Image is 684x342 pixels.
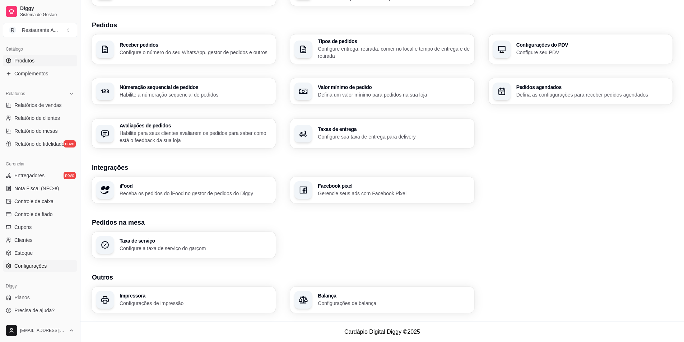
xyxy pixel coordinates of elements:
span: Configurações [14,262,47,270]
span: Controle de caixa [14,198,53,205]
a: Controle de fiado [3,209,77,220]
button: Select a team [3,23,77,37]
h3: Avaliações de pedidos [120,123,271,128]
button: Tipos de pedidosConfigure entrega, retirada, comer no local e tempo de entrega e de retirada [290,34,474,64]
p: Gerencie seus ads com Facebook Pixel [318,190,470,197]
a: Clientes [3,234,77,246]
a: Planos [3,292,77,303]
h3: Pedidos agendados [516,85,668,90]
span: Relatório de fidelidade [14,140,64,147]
h3: Pedidos na mesa [92,217,673,228]
h3: Tipos de pedidos [318,39,470,44]
button: Avaliações de pedidosHabilite para seus clientes avaliarem os pedidos para saber como está o feed... [92,119,276,148]
div: Catálogo [3,43,77,55]
a: Configurações [3,260,77,272]
span: Relatórios [6,91,25,97]
footer: Cardápio Digital Diggy © 2025 [80,322,684,342]
h3: Configurações do PDV [516,42,668,47]
div: Diggy [3,280,77,292]
button: Valor mínimo de pedidoDefina um valor mínimo para pedidos na sua loja [290,78,474,104]
p: Configurações de balança [318,300,470,307]
p: Habilite a númeração sequencial de pedidos [120,91,271,98]
p: Configure entrega, retirada, comer no local e tempo de entrega e de retirada [318,45,470,60]
button: [EMAIL_ADDRESS][DOMAIN_NAME] [3,322,77,339]
span: Complementos [14,70,48,77]
span: Cupons [14,224,32,231]
p: Configure seu PDV [516,49,668,56]
a: Controle de caixa [3,196,77,207]
span: Relatório de clientes [14,114,60,122]
button: Facebook pixelGerencie seus ads com Facebook Pixel [290,177,474,203]
span: Controle de fiado [14,211,53,218]
a: Relatório de mesas [3,125,77,137]
span: Relatórios de vendas [14,102,62,109]
span: Precisa de ajuda? [14,307,55,314]
button: Taxa de serviçoConfigure a taxa de serviço do garçom [92,232,276,258]
span: Planos [14,294,30,301]
p: Configure sua taxa de entrega para delivery [318,133,470,140]
a: Entregadoresnovo [3,170,77,181]
p: Configure o número do seu WhatsApp, gestor de pedidos e outros [120,49,271,56]
button: Taxas de entregaConfigure sua taxa de entrega para delivery [290,119,474,148]
h3: Númeração sequencial de pedidos [120,85,271,90]
div: Gerenciar [3,158,77,170]
h3: Taxa de serviço [120,238,271,243]
a: DiggySistema de Gestão [3,3,77,20]
span: Clientes [14,236,33,244]
p: Defina um valor mínimo para pedidos na sua loja [318,91,470,98]
h3: Taxas de entrega [318,127,470,132]
span: Produtos [14,57,34,64]
button: Númeração sequencial de pedidosHabilite a númeração sequencial de pedidos [92,78,276,104]
a: Relatório de clientes [3,112,77,124]
a: Relatório de fidelidadenovo [3,138,77,150]
h3: Outros [92,272,673,282]
a: Nota Fiscal (NFC-e) [3,183,77,194]
button: ImpressoraConfigurações de impressão [92,287,276,313]
p: Configurações de impressão [120,300,271,307]
h3: Impressora [120,293,271,298]
a: Cupons [3,221,77,233]
a: Precisa de ajuda? [3,305,77,316]
h3: Pedidos [92,20,673,30]
button: Pedidos agendadosDefina as confiugurações para receber pedidos agendados [489,78,673,104]
span: Sistema de Gestão [20,12,74,18]
span: Diggy [20,5,74,12]
a: Estoque [3,247,77,259]
h3: Facebook pixel [318,183,470,188]
span: R [9,27,16,34]
span: Entregadores [14,172,45,179]
span: Nota Fiscal (NFC-e) [14,185,59,192]
p: Defina as confiugurações para receber pedidos agendados [516,91,668,98]
h3: iFood [120,183,271,188]
h3: Balança [318,293,470,298]
h3: Valor mínimo de pedido [318,85,470,90]
h3: Integrações [92,163,673,173]
a: Produtos [3,55,77,66]
span: [EMAIL_ADDRESS][DOMAIN_NAME] [20,328,66,333]
button: Receber pedidosConfigure o número do seu WhatsApp, gestor de pedidos e outros [92,34,276,64]
button: BalançaConfigurações de balança [290,287,474,313]
div: Restaurante A ... [22,27,58,34]
p: Configure a taxa de serviço do garçom [120,245,271,252]
h3: Receber pedidos [120,42,271,47]
p: Receba os pedidos do iFood no gestor de pedidos do Diggy [120,190,271,197]
a: Relatórios de vendas [3,99,77,111]
a: Complementos [3,68,77,79]
button: Configurações do PDVConfigure seu PDV [489,34,673,64]
span: Estoque [14,249,33,257]
p: Habilite para seus clientes avaliarem os pedidos para saber como está o feedback da sua loja [120,130,271,144]
button: iFoodReceba os pedidos do iFood no gestor de pedidos do Diggy [92,177,276,203]
span: Relatório de mesas [14,127,58,135]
